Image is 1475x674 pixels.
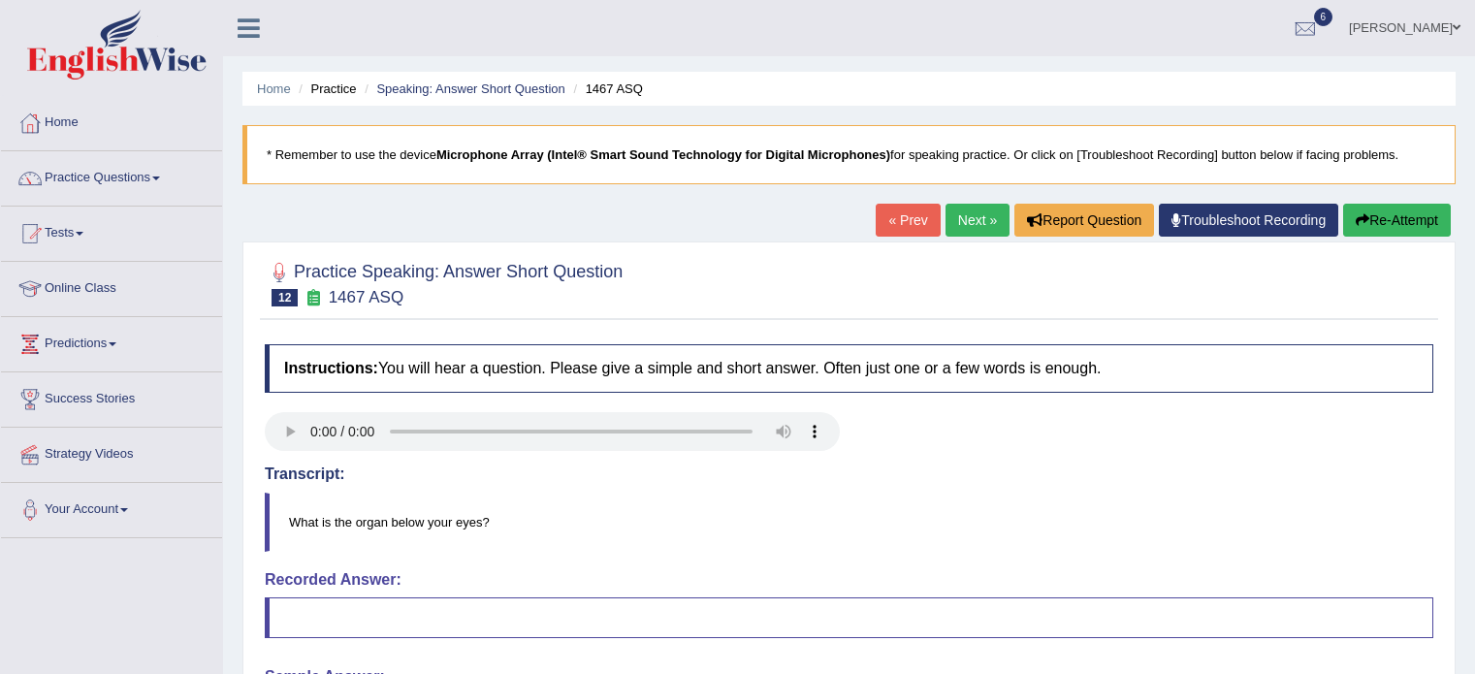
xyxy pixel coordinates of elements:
a: Tests [1,207,222,255]
blockquote: What is the organ below your eyes? [265,493,1433,552]
li: Practice [294,80,356,98]
a: Speaking: Answer Short Question [376,81,564,96]
a: Home [1,96,222,144]
a: Home [257,81,291,96]
h4: You will hear a question. Please give a simple and short answer. Often just one or a few words is... [265,344,1433,393]
a: Troubleshoot Recording [1159,204,1338,237]
h4: Recorded Answer: [265,571,1433,589]
a: « Prev [876,204,940,237]
span: 12 [272,289,298,306]
a: Online Class [1,262,222,310]
a: Strategy Videos [1,428,222,476]
a: Success Stories [1,372,222,421]
a: Predictions [1,317,222,366]
small: 1467 ASQ [329,288,404,306]
h4: Transcript: [265,465,1433,483]
button: Report Question [1014,204,1154,237]
li: 1467 ASQ [568,80,643,98]
b: Microphone Array (Intel® Smart Sound Technology for Digital Microphones) [436,147,890,162]
h2: Practice Speaking: Answer Short Question [265,258,623,306]
blockquote: * Remember to use the device for speaking practice. Or click on [Troubleshoot Recording] button b... [242,125,1456,184]
button: Re-Attempt [1343,204,1451,237]
small: Exam occurring question [303,289,323,307]
span: 6 [1314,8,1333,26]
a: Practice Questions [1,151,222,200]
a: Next » [946,204,1010,237]
a: Your Account [1,483,222,531]
b: Instructions: [284,360,378,376]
